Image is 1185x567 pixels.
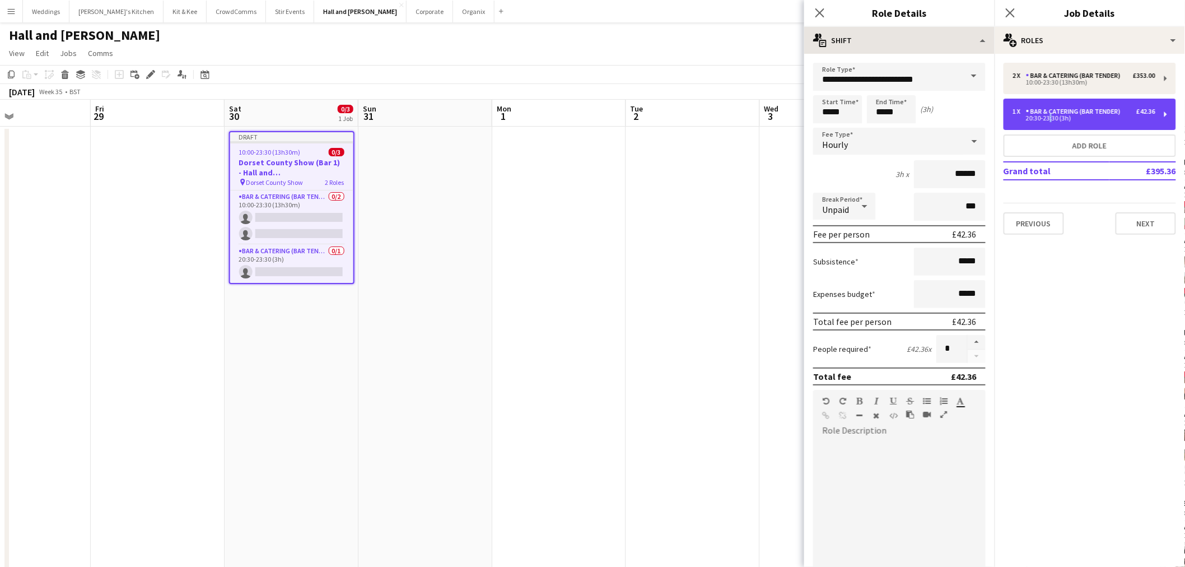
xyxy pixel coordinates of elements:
td: Grand total [1004,162,1109,180]
button: Ordered List [940,397,948,406]
h3: Job Details [995,6,1185,20]
span: 29 [94,110,104,123]
div: (3h) [921,104,934,114]
button: Add role [1004,134,1176,157]
span: Unpaid [822,204,849,215]
label: Subsistence [813,257,859,267]
button: Unordered List [923,397,931,406]
span: 31 [361,110,376,123]
button: Text Color [957,397,964,406]
button: Paste as plain text [906,410,914,419]
div: £42.36 [951,371,977,382]
button: Previous [1004,212,1064,235]
span: 3 [763,110,779,123]
div: 2 x [1013,72,1026,80]
h3: Dorset County Show (Bar 1) - Hall and [GEOGRAPHIC_DATA] [230,157,353,178]
button: Underline [889,397,897,406]
a: View [4,46,29,61]
a: Jobs [55,46,81,61]
div: BST [69,87,81,96]
a: Comms [83,46,118,61]
span: Jobs [60,48,77,58]
h1: Hall and [PERSON_NAME] [9,27,160,44]
button: Corporate [407,1,453,22]
button: Italic [873,397,880,406]
app-card-role: Bar & Catering (Bar Tender)0/120:30-23:30 (3h) [230,245,353,283]
div: Bar & Catering (Bar Tender) [1026,108,1125,115]
div: £353.00 [1133,72,1155,80]
span: Wed [764,104,779,114]
span: Mon [497,104,511,114]
button: Strikethrough [906,397,914,406]
button: Insert video [923,410,931,419]
div: 10:00-23:30 (13h30m) [1013,80,1155,85]
h3: Role Details [804,6,995,20]
button: Kit & Kee [164,1,207,22]
span: 2 [629,110,643,123]
div: Bar & Catering (Bar Tender) [1026,72,1125,80]
span: Tue [631,104,643,114]
button: Increase [968,335,986,350]
button: CrowdComms [207,1,266,22]
app-job-card: Draft10:00-23:30 (13h30m)0/3Dorset County Show (Bar 1) - Hall and [GEOGRAPHIC_DATA] Dorset County... [229,131,354,284]
div: Total fee [813,371,851,382]
a: Edit [31,46,53,61]
span: Hourly [822,139,848,150]
div: £42.36 [1136,108,1155,115]
button: Stir Events [266,1,314,22]
span: Edit [36,48,49,58]
div: £42.36 x [907,344,932,354]
td: £395.36 [1109,162,1176,180]
div: Shift [804,27,995,54]
button: Next [1116,212,1176,235]
label: Expenses budget [813,289,875,299]
span: Sat [229,104,241,114]
div: £42.36 [953,316,977,327]
div: 1 Job [338,114,353,123]
span: 2 Roles [325,178,344,187]
span: Sun [363,104,376,114]
button: [PERSON_NAME]'s Kitchen [69,1,164,22]
div: 3h x [896,169,909,179]
span: Dorset County Show [246,178,304,187]
span: 30 [227,110,241,123]
label: People required [813,344,871,354]
button: HTML Code [889,411,897,420]
span: 0/3 [338,105,353,113]
button: Hall and [PERSON_NAME] [314,1,407,22]
div: Total fee per person [813,316,892,327]
span: 10:00-23:30 (13h30m) [239,148,301,156]
button: Organix [453,1,494,22]
div: Roles [995,27,1185,54]
span: Week 35 [37,87,65,96]
div: Draft [230,132,353,141]
span: 1 [495,110,511,123]
div: £42.36 [953,229,977,240]
div: [DATE] [9,86,35,97]
button: Clear Formatting [873,411,880,420]
button: Bold [856,397,864,406]
span: Comms [88,48,113,58]
button: Horizontal Line [856,411,864,420]
span: View [9,48,25,58]
span: 0/3 [329,148,344,156]
button: Fullscreen [940,410,948,419]
app-card-role: Bar & Catering (Bar Tender)0/210:00-23:30 (13h30m) [230,190,353,245]
button: Redo [839,397,847,406]
button: Weddings [23,1,69,22]
div: 20:30-23:30 (3h) [1013,115,1155,121]
div: Fee per person [813,229,870,240]
span: Fri [95,104,104,114]
button: Undo [822,397,830,406]
div: 1 x [1013,108,1026,115]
